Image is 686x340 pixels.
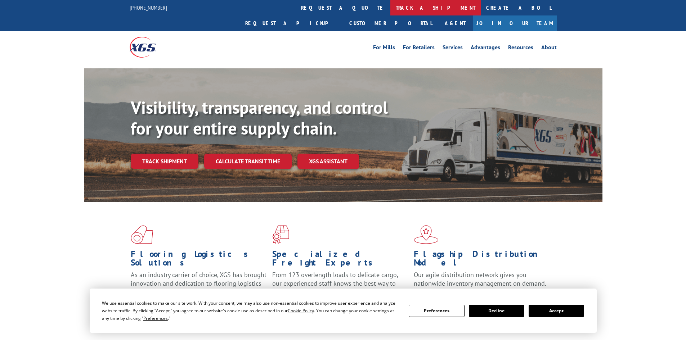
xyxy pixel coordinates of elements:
a: XGS ASSISTANT [297,154,359,169]
a: Request a pickup [240,15,344,31]
button: Decline [469,305,524,317]
a: For Mills [373,45,395,53]
a: [PHONE_NUMBER] [130,4,167,11]
a: Calculate transit time [204,154,292,169]
div: We use essential cookies to make our site work. With your consent, we may also use non-essential ... [102,299,400,322]
a: For Retailers [403,45,435,53]
a: Advantages [471,45,500,53]
p: From 123 overlength loads to delicate cargo, our experienced staff knows the best way to move you... [272,271,408,303]
a: Track shipment [131,154,198,169]
a: Join Our Team [473,15,557,31]
span: As an industry carrier of choice, XGS has brought innovation and dedication to flooring logistics... [131,271,266,296]
img: xgs-icon-focused-on-flooring-red [272,225,289,244]
span: Preferences [143,315,168,321]
span: Cookie Policy [288,308,314,314]
img: xgs-icon-flagship-distribution-model-red [414,225,439,244]
img: xgs-icon-total-supply-chain-intelligence-red [131,225,153,244]
div: Cookie Consent Prompt [90,289,597,333]
button: Preferences [409,305,464,317]
button: Accept [529,305,584,317]
a: Agent [438,15,473,31]
h1: Flooring Logistics Solutions [131,250,267,271]
h1: Flagship Distribution Model [414,250,550,271]
a: Customer Portal [344,15,438,31]
b: Visibility, transparency, and control for your entire supply chain. [131,96,388,139]
a: About [541,45,557,53]
span: Our agile distribution network gives you nationwide inventory management on demand. [414,271,546,287]
h1: Specialized Freight Experts [272,250,408,271]
a: Services [443,45,463,53]
a: Resources [508,45,533,53]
